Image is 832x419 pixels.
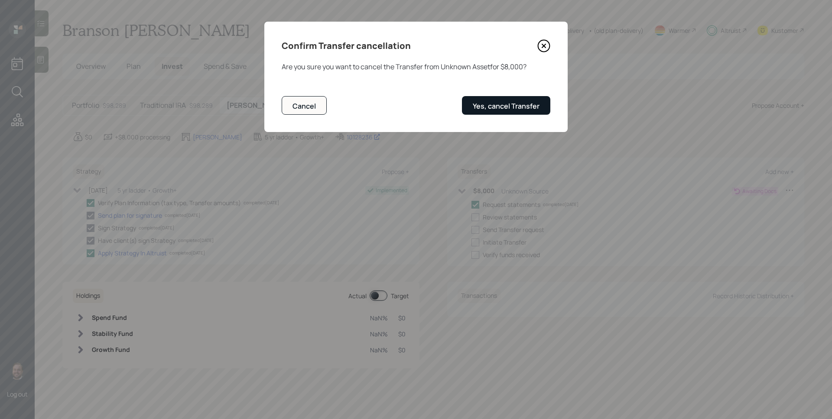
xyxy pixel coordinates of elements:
[282,61,550,72] div: Are you sure you want to cancel the Transfer from Unknown Asset for $8,000 ?
[282,96,327,115] button: Cancel
[462,96,550,115] button: Yes, cancel Transfer
[282,39,411,53] h4: Confirm Transfer cancellation
[473,101,539,111] div: Yes, cancel Transfer
[292,101,316,111] div: Cancel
